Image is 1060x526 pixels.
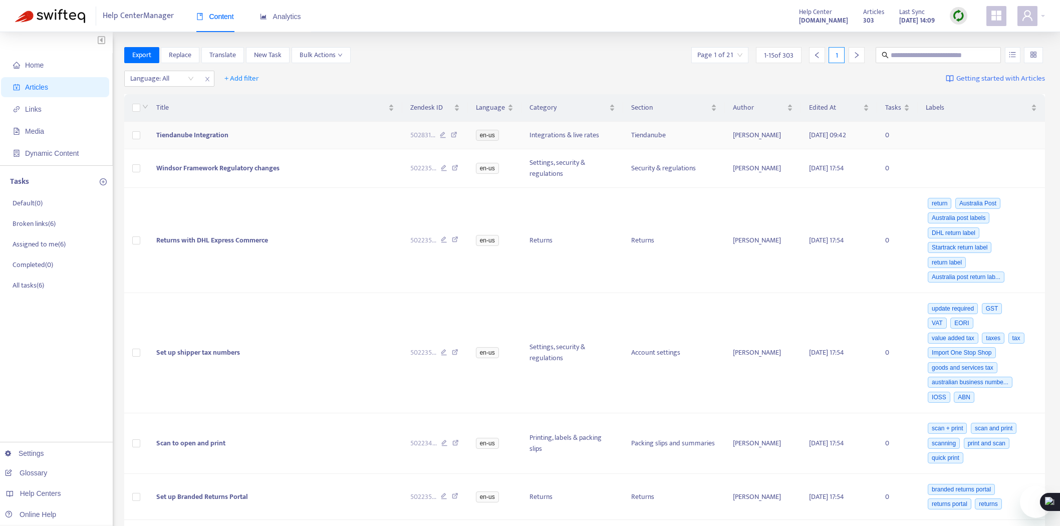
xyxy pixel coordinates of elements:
[20,489,61,497] span: Help Centers
[476,102,506,113] span: Language
[338,53,343,58] span: down
[809,102,861,113] span: Edited At
[13,150,20,157] span: container
[260,13,301,21] span: Analytics
[476,438,499,449] span: en-us
[156,234,268,246] span: Returns with DHL Express Commerce
[928,347,995,358] span: Import One Stop Shop
[946,75,954,83] img: image-link
[814,52,821,59] span: left
[725,413,801,474] td: [PERSON_NAME]
[926,102,1029,113] span: Labels
[623,474,725,520] td: Returns
[521,413,623,474] td: Printing, labels & packing slips
[928,362,997,373] span: goods and services tax
[1021,10,1033,22] span: user
[964,438,1009,449] span: print and scan
[13,62,20,69] span: home
[877,122,918,149] td: 0
[201,47,244,63] button: Translate
[954,392,974,403] span: ABN
[132,50,151,61] span: Export
[156,129,228,141] span: Tiendanube Integration
[410,347,436,358] span: 502235 ...
[1009,51,1016,58] span: unordered-list
[950,318,973,329] span: EORI
[725,122,801,149] td: [PERSON_NAME]
[928,303,978,314] span: update required
[148,94,402,122] th: Title
[124,47,159,63] button: Export
[169,50,191,61] span: Replace
[156,491,248,502] span: Set up Branded Returns Portal
[918,94,1045,122] th: Labels
[5,469,47,477] a: Glossary
[468,94,522,122] th: Language
[623,293,725,413] td: Account settings
[476,347,499,358] span: en-us
[100,178,107,185] span: plus-circle
[161,47,199,63] button: Replace
[631,102,709,113] span: Section
[25,149,79,157] span: Dynamic Content
[260,13,267,20] span: area-chart
[13,218,56,229] p: Broken links ( 6 )
[928,227,979,238] span: DHL return label
[224,73,259,85] span: + Add filter
[928,438,960,449] span: scanning
[829,47,845,63] div: 1
[142,104,148,110] span: down
[623,413,725,474] td: Packing slips and summaries
[5,449,44,457] a: Settings
[402,94,467,122] th: Zendesk ID
[156,162,280,174] span: Windsor Framework Regulatory changes
[25,105,42,113] span: Links
[799,15,848,26] a: [DOMAIN_NAME]
[156,347,240,358] span: Set up shipper tax numbers
[946,71,1045,87] a: Getting started with Articles
[863,7,884,18] span: Articles
[13,128,20,135] span: file-image
[928,392,950,403] span: IOSS
[156,102,386,113] span: Title
[209,50,236,61] span: Translate
[1008,333,1024,344] span: tax
[799,7,832,18] span: Help Center
[300,50,343,61] span: Bulk Actions
[521,293,623,413] td: Settings, security & regulations
[928,484,995,495] span: branded returns portal
[623,122,725,149] td: Tiendanube
[956,73,1045,85] span: Getting started with Articles
[196,13,234,21] span: Content
[801,94,877,122] th: Edited At
[292,47,351,63] button: Bulk Actionsdown
[982,303,1002,314] span: GST
[201,73,214,85] span: close
[725,149,801,188] td: [PERSON_NAME]
[521,122,623,149] td: Integrations & live rates
[410,102,451,113] span: Zendesk ID
[809,491,844,502] span: [DATE] 17:54
[521,474,623,520] td: Returns
[5,510,56,518] a: Online Help
[877,474,918,520] td: 0
[410,491,436,502] span: 502235 ...
[853,52,860,59] span: right
[877,413,918,474] td: 0
[521,94,623,122] th: Category
[725,188,801,293] td: [PERSON_NAME]
[13,259,53,270] p: Completed ( 0 )
[990,10,1002,22] span: appstore
[725,94,801,122] th: Author
[623,188,725,293] td: Returns
[928,272,1004,283] span: Australia post return lab...
[809,162,844,174] span: [DATE] 17:54
[809,129,846,141] span: [DATE] 09:42
[725,293,801,413] td: [PERSON_NAME]
[975,498,1001,509] span: returns
[623,94,725,122] th: Section
[25,127,44,135] span: Media
[955,198,1000,209] span: Australia Post
[156,437,225,449] span: Scan to open and print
